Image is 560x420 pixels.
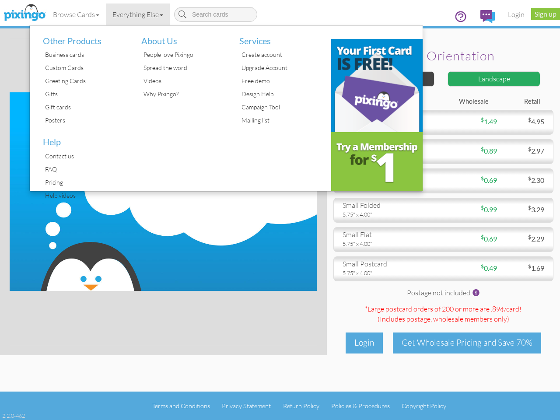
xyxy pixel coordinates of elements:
[495,97,547,106] div: Retail
[343,269,437,277] div: 5.75" x 4.00"
[497,146,551,156] div: 2.97
[343,200,437,210] div: small folded
[141,87,227,101] div: Why Pixingo?
[239,74,325,87] div: Free demo
[36,127,128,150] li: Help
[430,315,507,323] span: , wholesale members only
[344,49,538,63] h2: Select orientation
[239,114,325,127] div: Mailing list
[43,87,128,101] div: Gifts
[481,263,484,269] sup: $
[43,176,128,189] div: Pricing
[497,175,551,185] div: 2.30
[481,264,497,272] span: 0.49
[331,402,390,409] a: Policies & Procedures
[343,210,437,218] div: 5.75" x 4.00"
[43,101,128,114] div: Gift cards
[481,117,497,126] span: 1.49
[46,3,106,25] a: Browse Cards
[402,402,446,409] a: Copyright Policy
[481,175,484,182] sup: $
[239,101,325,114] div: Campaign Tool
[222,402,271,409] a: Privacy Statement
[343,259,437,269] div: small postcard
[333,304,553,326] div: *Large postcard orders of 200 or more are .89¢/card! (Includes postage )
[331,132,423,191] img: e3c53f66-4b0a-4d43-9253-35934b16df62.png
[239,48,325,61] div: Create account
[333,288,553,300] div: Postage not included
[233,26,325,49] li: Services
[531,8,560,20] a: Sign up
[10,92,317,291] img: create-your-own-landscape.jpg
[1,2,48,24] img: pixingo logo
[135,26,227,49] li: About Us
[174,7,257,22] input: Search cards
[141,74,227,87] div: Videos
[497,117,551,127] div: 4.95
[239,87,325,101] div: Design Help
[43,74,128,87] div: Greeting Cards
[481,147,497,155] span: 0.89
[448,71,540,87] div: Landscape
[2,412,25,420] div: 2.2.0-462
[481,176,497,184] span: 0.69
[393,332,541,353] div: Get Wholesale Pricing and Save 70%
[480,10,495,23] img: comments.svg
[481,146,484,152] sup: $
[43,48,128,61] div: Business cards
[43,61,128,74] div: Custom Cards
[36,26,128,49] li: Other Products
[443,97,495,106] div: Wholesale
[528,116,531,123] sup: $
[528,204,531,211] sup: $
[528,146,531,152] sup: $
[343,230,437,240] div: small flat
[481,234,484,240] sup: $
[331,39,423,132] img: b31c39d9-a6cc-4959-841f-c4fb373484ab.png
[43,189,128,202] div: Help videos
[283,402,319,409] a: Return Policy
[497,263,551,273] div: 1.69
[528,234,531,240] sup: $
[346,332,383,353] div: Login
[141,61,227,74] div: Spread the word
[528,175,531,182] sup: $
[106,3,170,25] a: Everything Else
[560,420,560,420] iframe: Chat
[481,205,497,213] span: 0.99
[481,234,497,243] span: 0.69
[497,205,551,215] div: 3.29
[481,204,484,211] sup: $
[239,61,325,74] div: Upgrade Account
[501,3,531,25] a: Login
[343,240,437,248] div: 5.75" x 4.00"
[43,114,128,127] div: Posters
[481,116,484,123] sup: $
[528,263,531,269] sup: $
[497,234,551,244] div: 2.29
[43,163,128,176] div: FAQ
[141,48,227,61] div: People love Pixingo
[152,402,210,409] a: Terms and Conditions
[43,150,128,163] div: Contact us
